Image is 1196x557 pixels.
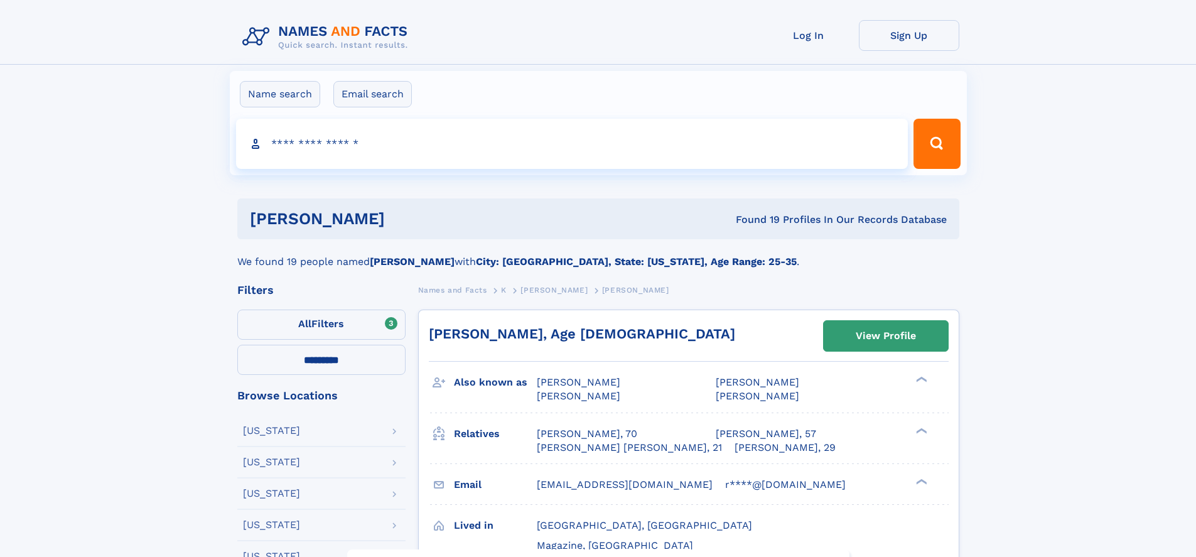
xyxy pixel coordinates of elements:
[501,286,507,295] span: K
[476,256,797,268] b: City: [GEOGRAPHIC_DATA], State: [US_STATE], Age Range: 25-35
[236,119,908,169] input: search input
[454,474,537,495] h3: Email
[560,213,947,227] div: Found 19 Profiles In Our Records Database
[237,239,959,269] div: We found 19 people named with .
[859,20,959,51] a: Sign Up
[602,286,669,295] span: [PERSON_NAME]
[237,310,406,340] label: Filters
[250,211,561,227] h1: [PERSON_NAME]
[333,81,412,107] label: Email search
[454,423,537,445] h3: Relatives
[520,286,588,295] span: [PERSON_NAME]
[240,81,320,107] label: Name search
[520,282,588,298] a: [PERSON_NAME]
[824,321,948,351] a: View Profile
[243,520,300,530] div: [US_STATE]
[913,376,928,384] div: ❯
[716,427,816,441] a: [PERSON_NAME], 57
[243,426,300,436] div: [US_STATE]
[537,539,693,551] span: Magazine, [GEOGRAPHIC_DATA]
[243,457,300,467] div: [US_STATE]
[913,426,928,435] div: ❯
[913,477,928,485] div: ❯
[454,515,537,536] h3: Lived in
[243,489,300,499] div: [US_STATE]
[454,372,537,393] h3: Also known as
[913,119,960,169] button: Search Button
[716,390,799,402] span: [PERSON_NAME]
[856,322,916,350] div: View Profile
[537,427,637,441] a: [PERSON_NAME], 70
[370,256,455,268] b: [PERSON_NAME]
[237,284,406,296] div: Filters
[716,376,799,388] span: [PERSON_NAME]
[237,390,406,401] div: Browse Locations
[429,326,735,342] a: [PERSON_NAME], Age [DEMOGRAPHIC_DATA]
[501,282,507,298] a: K
[735,441,836,455] a: [PERSON_NAME], 29
[237,20,418,54] img: Logo Names and Facts
[537,519,752,531] span: [GEOGRAPHIC_DATA], [GEOGRAPHIC_DATA]
[418,282,487,298] a: Names and Facts
[537,376,620,388] span: [PERSON_NAME]
[537,441,722,455] a: [PERSON_NAME] [PERSON_NAME], 21
[758,20,859,51] a: Log In
[537,390,620,402] span: [PERSON_NAME]
[537,479,713,490] span: [EMAIL_ADDRESS][DOMAIN_NAME]
[298,318,311,330] span: All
